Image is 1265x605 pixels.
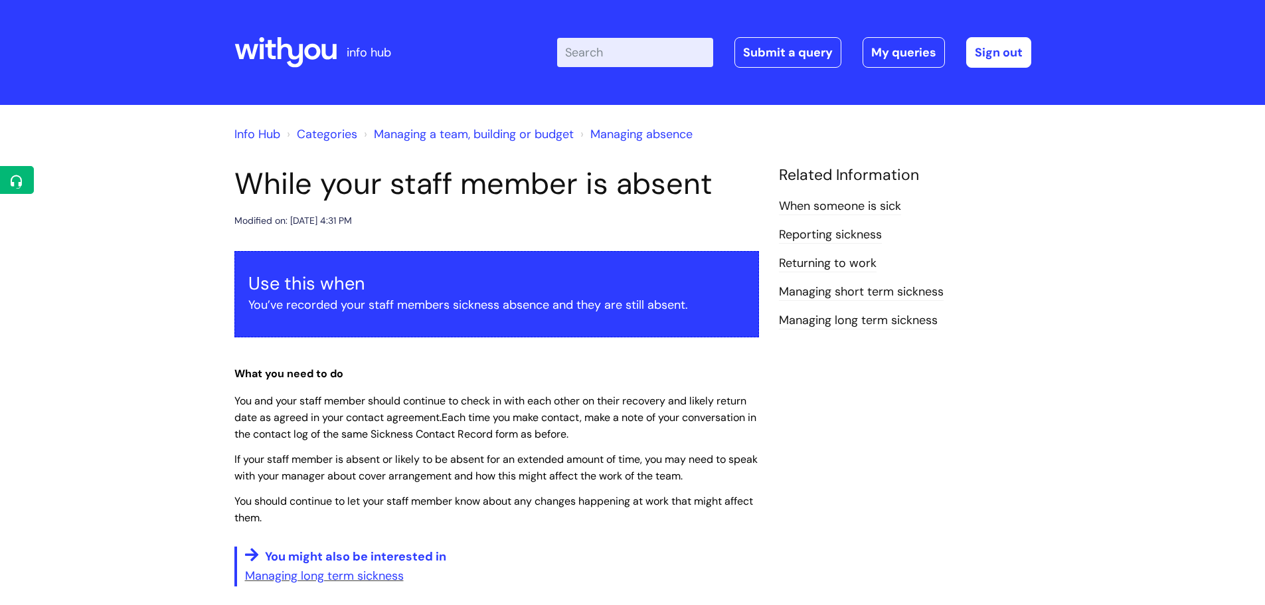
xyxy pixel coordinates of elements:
a: Reporting sickness [779,226,882,244]
li: Solution home [284,124,357,145]
a: Info Hub [234,126,280,142]
h1: While‌ ‌your‌ ‌staff‌ ‌member‌ ‌is‌ ‌absent‌ [234,166,759,202]
li: Managing a team, building or budget [361,124,574,145]
a: Returning to work [779,255,877,272]
a: Sign out [966,37,1031,68]
span: You should continue to let your staff member know about any changes happening at work that might ... [234,494,753,525]
div: | - [557,37,1031,68]
a: When someone is sick [779,198,901,215]
div: Modified on: [DATE] 4:31 PM [234,213,352,229]
span: If your staff member is absent or likely to be absent for an extended amount of time, you may nee... [234,452,758,483]
a: My queries [863,37,945,68]
span: You might also be interested in [265,549,446,564]
li: Managing absence [577,124,693,145]
p: info hub [347,42,391,63]
a: Managing long term sickness [779,312,938,329]
a: Managing a team, building or budget [374,126,574,142]
span: What you need to do [234,367,343,381]
span: Each time you make contact, make a note of your conversation in the contact log of the same Sickn... [234,410,756,441]
h4: Related Information [779,166,1031,185]
a: Managing short term sickness [779,284,944,301]
p: You’ve recorded your staff members sickness absence and they are still absent. [248,294,745,315]
a: Managing absence [590,126,693,142]
h3: Use this when [248,273,745,294]
input: Search [557,38,713,67]
a: Submit a query [734,37,841,68]
a: Categories [297,126,357,142]
a: Managing long term sickness [245,568,404,584]
span: You and your staff member should continue to check in with each other on their recovery and likel... [234,394,756,441]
